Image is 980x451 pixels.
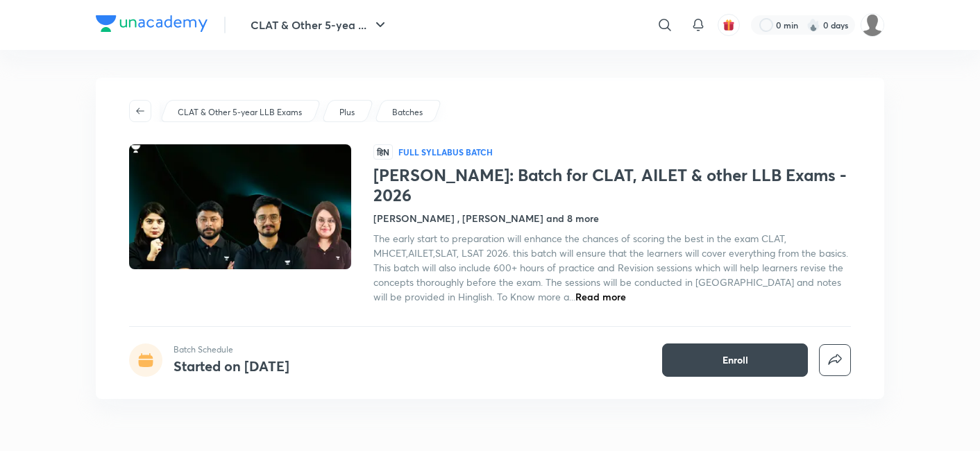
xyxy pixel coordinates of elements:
[96,15,208,35] a: Company Logo
[178,106,302,119] p: CLAT & Other 5-year LLB Exams
[806,18,820,32] img: streak
[723,19,735,31] img: avatar
[373,211,599,226] h4: [PERSON_NAME] , [PERSON_NAME] and 8 more
[373,144,393,160] span: हिN
[174,343,289,356] p: Batch Schedule
[575,290,626,303] span: Read more
[127,143,353,271] img: Thumbnail
[174,357,289,375] h4: Started on [DATE]
[390,106,425,119] a: Batches
[339,106,355,119] p: Plus
[718,14,740,36] button: avatar
[392,106,423,119] p: Batches
[373,232,848,303] span: The early start to preparation will enhance the chances of scoring the best in the exam CLAT, MHC...
[337,106,357,119] a: Plus
[662,343,808,377] button: Enroll
[373,165,851,205] h1: [PERSON_NAME]: Batch for CLAT, AILET & other LLB Exams - 2026
[398,146,493,158] p: Full Syllabus Batch
[861,13,884,37] img: Basudha
[96,15,208,32] img: Company Logo
[176,106,305,119] a: CLAT & Other 5-year LLB Exams
[242,11,397,39] button: CLAT & Other 5-yea ...
[723,353,748,367] span: Enroll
